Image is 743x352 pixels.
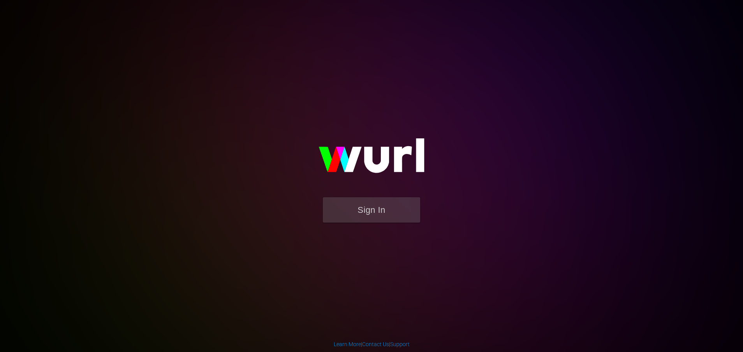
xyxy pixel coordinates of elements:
img: wurl-logo-on-black-223613ac3d8ba8fe6dc639794a292ebdb59501304c7dfd60c99c58986ef67473.svg [294,122,449,197]
div: | | [334,340,410,348]
a: Contact Us [362,341,389,347]
button: Sign In [323,197,420,223]
a: Support [390,341,410,347]
a: Learn More [334,341,361,347]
